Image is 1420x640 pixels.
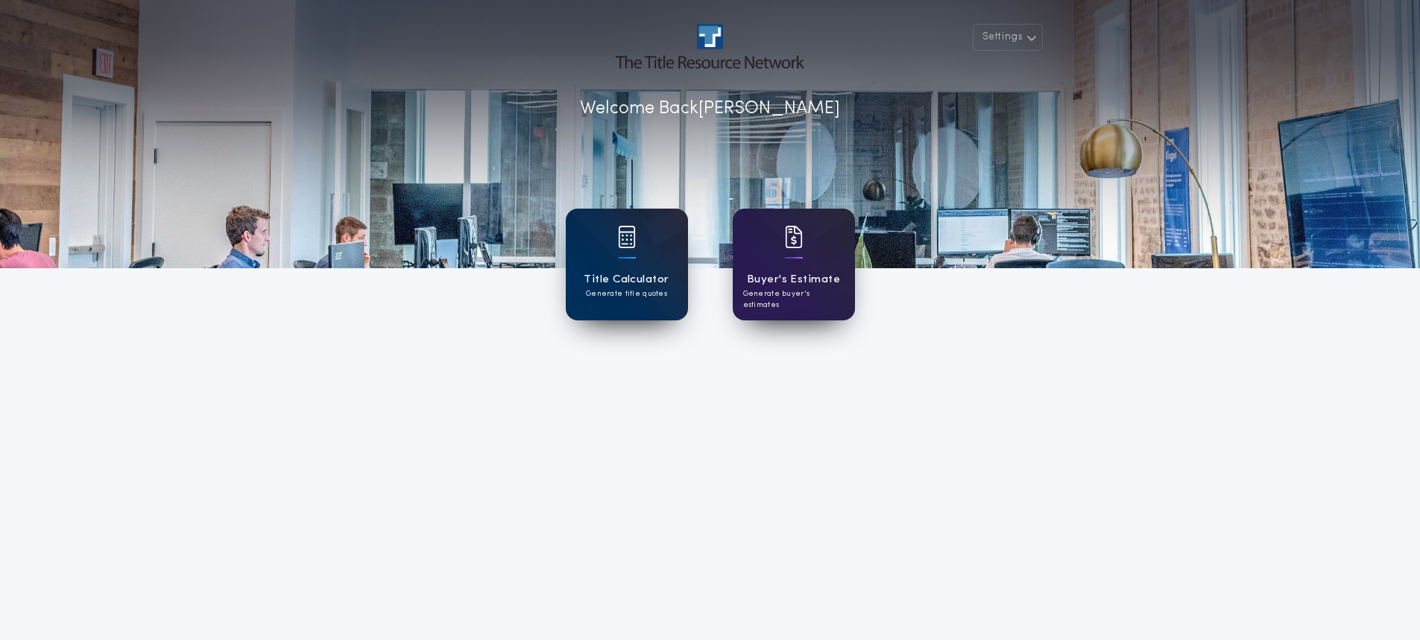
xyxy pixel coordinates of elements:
img: account-logo [616,24,804,69]
h1: Buyer's Estimate [747,271,840,288]
h1: Title Calculator [584,271,669,288]
p: Generate buyer's estimates [743,288,845,311]
img: card icon [618,226,636,248]
p: Generate title quotes [586,288,667,300]
button: Settings [973,24,1043,51]
a: card iconTitle CalculatorGenerate title quotes [566,209,688,320]
img: card icon [785,226,803,248]
p: Welcome Back [PERSON_NAME] [580,95,840,122]
a: card iconBuyer's EstimateGenerate buyer's estimates [733,209,855,320]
